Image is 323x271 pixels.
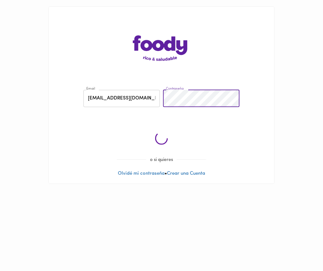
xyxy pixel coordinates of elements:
div: • [49,7,274,184]
a: Crear una Cuenta [167,171,205,176]
span: o si quieres [146,157,177,162]
input: pepitoperez@gmail.com [83,90,160,107]
iframe: Messagebird Livechat Widget [286,234,317,265]
img: logo-main-page.png [133,35,190,61]
a: Olvidé mi contraseña [118,171,165,176]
